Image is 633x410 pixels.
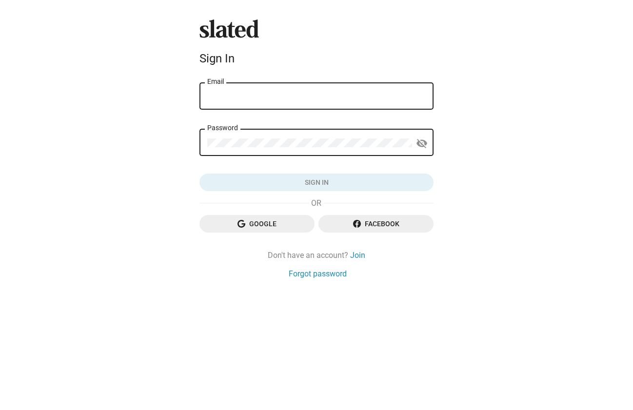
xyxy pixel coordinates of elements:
span: Google [207,215,307,233]
mat-icon: visibility_off [416,136,428,151]
span: Facebook [326,215,426,233]
div: Sign In [199,52,434,65]
button: Show password [412,134,432,153]
sl-branding: Sign In [199,20,434,69]
button: Google [199,215,315,233]
div: Don't have an account? [199,250,434,260]
a: Forgot password [289,269,347,279]
a: Join [350,250,365,260]
button: Facebook [318,215,434,233]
